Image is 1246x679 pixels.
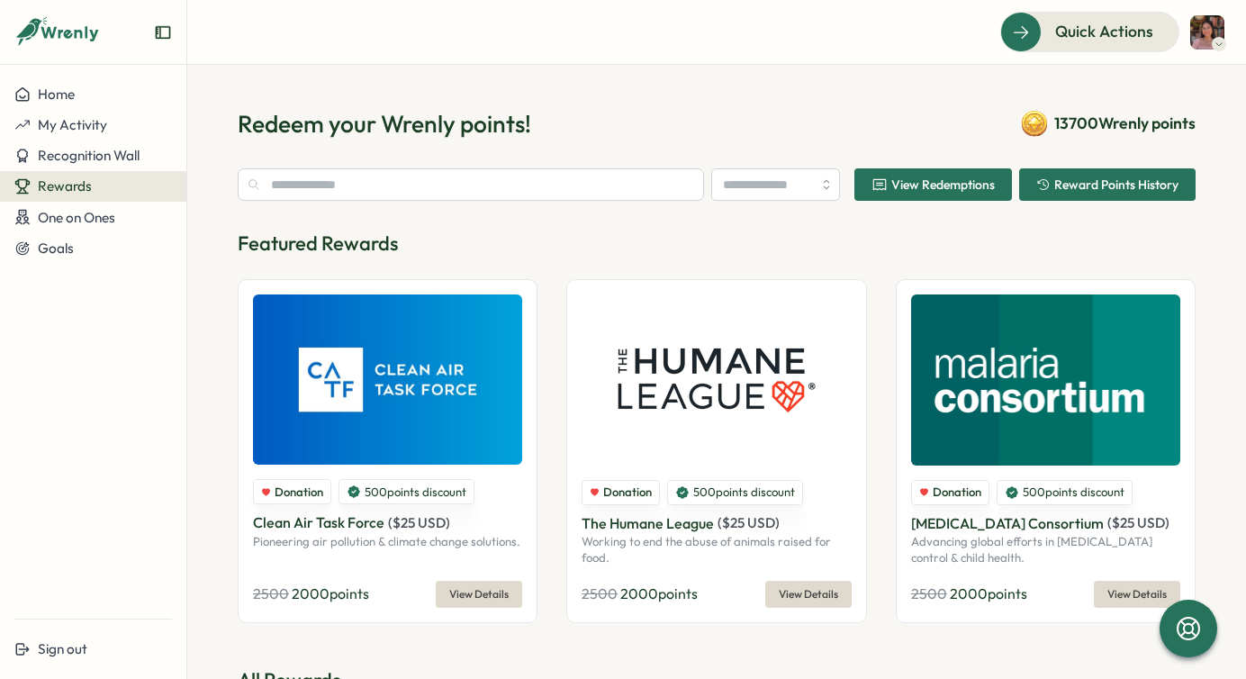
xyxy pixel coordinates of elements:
[38,147,140,164] span: Recognition Wall
[1190,15,1224,50] img: Shreya Chatterjee
[275,484,323,501] span: Donation
[292,584,369,602] span: 2000 points
[238,108,531,140] h1: Redeem your Wrenly points!
[38,177,92,195] span: Rewards
[582,294,851,466] img: The Humane League
[388,514,450,531] span: ( $ 25 USD )
[765,581,852,608] button: View Details
[933,484,981,501] span: Donation
[1107,582,1167,607] span: View Details
[449,582,509,607] span: View Details
[911,584,947,602] span: 2500
[997,480,1133,505] div: 500 points discount
[1054,112,1196,135] span: 13700 Wrenly points
[38,116,107,133] span: My Activity
[253,584,289,602] span: 2500
[582,512,714,535] p: The Humane League
[891,178,995,191] span: View Redemptions
[38,209,115,226] span: One on Ones
[1055,20,1153,43] span: Quick Actions
[1054,178,1178,191] span: Reward Points History
[911,534,1180,566] p: Advancing global efforts in [MEDICAL_DATA] control & child health.
[436,581,522,608] button: View Details
[582,584,618,602] span: 2500
[253,512,384,534] p: Clean Air Task Force
[238,230,1196,258] p: Featured Rewards
[38,640,87,657] span: Sign out
[911,294,1180,466] img: Malaria Consortium
[1107,514,1169,531] span: ( $ 25 USD )
[1094,581,1180,608] button: View Details
[950,584,1027,602] span: 2000 points
[154,23,172,41] button: Expand sidebar
[1000,12,1179,51] button: Quick Actions
[339,479,474,504] div: 500 points discount
[582,534,851,566] p: Working to end the abuse of animals raised for food.
[718,514,780,531] span: ( $ 25 USD )
[620,584,698,602] span: 2000 points
[253,534,522,550] p: Pioneering air pollution & climate change solutions.
[38,86,75,103] span: Home
[911,512,1104,535] p: [MEDICAL_DATA] Consortium
[854,168,1012,201] button: View Redemptions
[779,582,838,607] span: View Details
[1019,168,1196,201] button: Reward Points History
[38,240,74,257] span: Goals
[603,484,652,501] span: Donation
[253,294,522,465] img: Clean Air Task Force
[667,480,803,505] div: 500 points discount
